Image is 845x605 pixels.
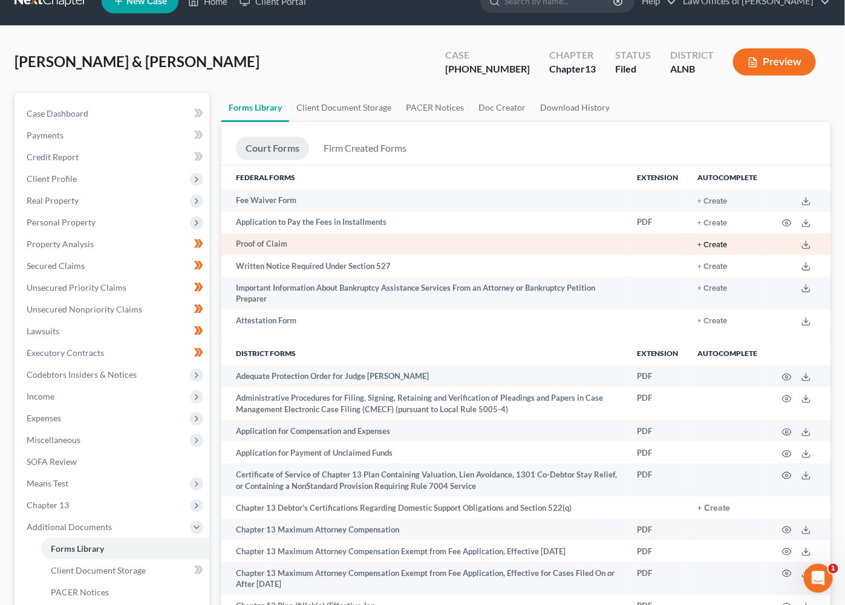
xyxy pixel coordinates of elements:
td: Certificate of Service of Chapter 13 Plan Containing Valuation, Lien Avoidance, 1301 Co-Debtor St... [221,464,627,497]
span: Real Property [27,195,79,205]
td: Application for Payment of Unclaimed Funds [221,442,627,464]
td: PDF [627,442,688,464]
button: + Create [698,285,728,293]
td: Attestation Form [221,309,627,331]
span: Client Document Storage [51,565,146,575]
a: SOFA Review [17,451,209,473]
th: Extension [627,341,688,366]
button: + Create [698,241,728,249]
a: Secured Claims [17,255,209,277]
td: PDF [627,562,688,595]
span: Payments [27,130,64,140]
td: Administrative Procedures for Filing, Signing, Retaining and Verification of Pleadings and Papers... [221,387,627,421]
button: + Create [698,219,728,227]
td: Adequate Protection Order for Judge [PERSON_NAME] [221,366,627,387]
span: [PERSON_NAME] & [PERSON_NAME] [15,53,259,70]
a: Client Document Storage [41,560,209,581]
span: Case Dashboard [27,108,88,118]
a: Payments [17,125,209,146]
div: Chapter [549,62,596,76]
td: Chapter 13 Maximum Attorney Compensation Exempt from Fee Application, Effective [DATE] [221,540,627,562]
span: Means Test [27,478,68,488]
div: [PHONE_NUMBER] [445,62,530,76]
a: Forms Library [221,93,289,122]
div: Filed [615,62,651,76]
a: Executory Contracts [17,342,209,364]
a: Unsecured Nonpriority Claims [17,299,209,320]
a: Property Analysis [17,233,209,255]
td: Written Notice Required Under Section 527 [221,255,627,277]
span: Credit Report [27,152,79,162]
span: SOFA Review [27,456,77,467]
span: Client Profile [27,173,77,184]
span: Lawsuits [27,326,59,336]
a: PACER Notices [399,93,471,122]
a: Unsecured Priority Claims [17,277,209,299]
span: Codebtors Insiders & Notices [27,369,137,380]
button: + Create [698,263,728,271]
button: + Create [698,317,728,325]
div: Case [445,48,530,62]
span: Unsecured Nonpriority Claims [27,304,142,314]
a: Download History [533,93,617,122]
td: Chapter 13 Debtor's Certifications Regarding Domestic Support Obligations and Section 522(q) [221,497,627,519]
iframe: Intercom live chat [804,564,833,593]
span: Expenses [27,413,61,423]
span: Secured Claims [27,260,85,271]
a: Lawsuits [17,320,209,342]
span: Income [27,391,54,401]
span: Unsecured Priority Claims [27,282,126,293]
button: Preview [733,48,816,76]
td: Chapter 13 Maximum Attorney Compensation [221,519,627,540]
div: Status [615,48,651,62]
a: Case Dashboard [17,103,209,125]
a: Credit Report [17,146,209,168]
a: PACER Notices [41,581,209,603]
button: + Create [698,198,728,205]
button: + Create [698,504,731,513]
div: District [670,48,714,62]
span: 13 [585,63,596,74]
a: Forms Library [41,538,209,560]
td: PDF [627,464,688,497]
span: Property Analysis [27,239,94,249]
td: PDF [627,519,688,540]
span: PACER Notices [51,587,109,597]
th: Federal Forms [221,166,627,190]
th: Autocomplete [688,166,768,190]
div: PDF [637,216,679,228]
td: Important Information About Bankruptcy Assistance Services From an Attorney or Bankruptcy Petitio... [221,277,627,310]
td: Chapter 13 Maximum Attorney Compensation Exempt from Fee Application, Effective for Cases Filed O... [221,562,627,595]
span: Chapter 13 [27,500,69,510]
a: Doc Creator [471,93,533,122]
td: PDF [627,420,688,442]
td: Application to Pay the Fees in Installments [221,212,627,233]
a: Client Document Storage [289,93,399,122]
td: PDF [627,387,688,421]
td: Proof of Claim [221,233,627,255]
td: PDF [627,540,688,562]
a: Court Forms [236,137,309,160]
span: Personal Property [27,217,96,227]
td: PDF [627,366,688,387]
td: Application for Compensation and Expenses [221,420,627,442]
span: 1 [829,564,838,574]
div: Chapter [549,48,596,62]
span: Miscellaneous [27,435,80,445]
td: Fee Waiver Form [221,190,627,212]
span: Executory Contracts [27,348,104,358]
span: Forms Library [51,543,104,554]
th: Autocomplete [688,341,768,366]
th: Extension [627,166,688,190]
div: ALNB [670,62,714,76]
a: Firm Created Forms [314,137,416,160]
th: District forms [221,341,627,366]
span: Additional Documents [27,522,112,532]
